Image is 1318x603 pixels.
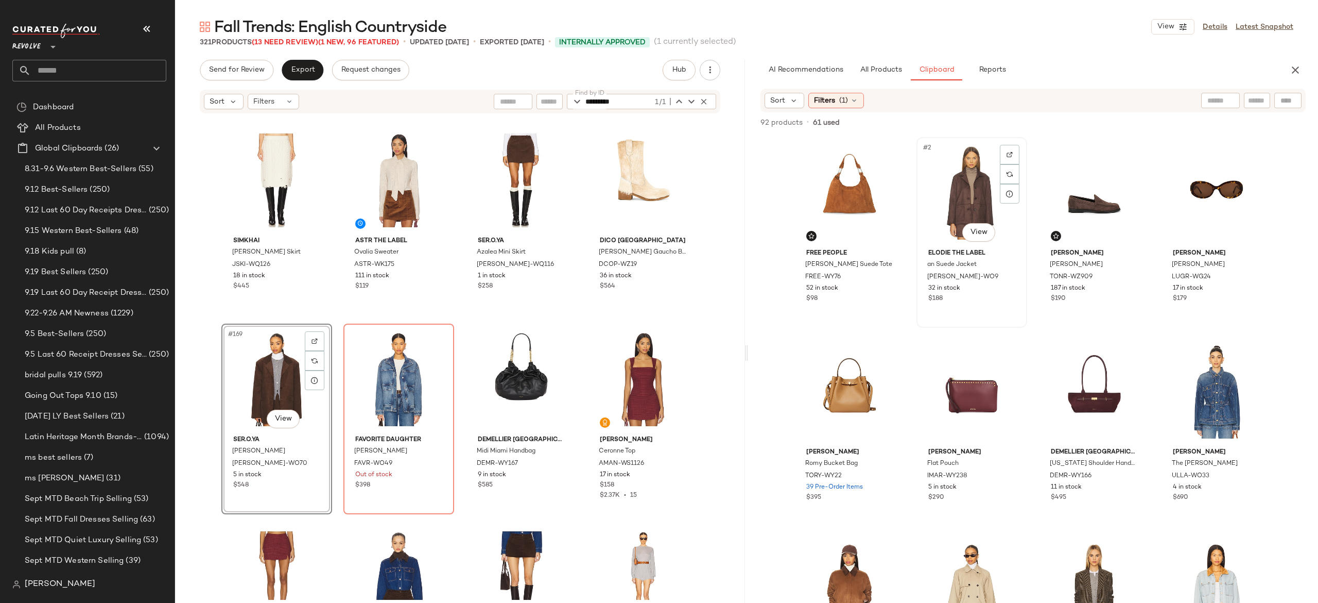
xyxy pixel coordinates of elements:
[227,329,245,340] span: #169
[147,287,169,299] span: (250)
[807,118,809,127] span: •
[252,39,318,46] span: (13 Need Review)
[806,493,821,502] span: $395
[25,287,147,299] span: 9.19 Last 60 Day Receipt Dresses Selling
[470,128,573,232] img: SERR-WQ116_V1.jpg
[1173,483,1202,492] span: 4 in stock
[147,205,169,216] span: (250)
[653,97,666,108] div: 1/1
[341,66,401,74] span: Request changes
[927,459,959,468] span: Flat Pouch
[25,225,122,237] span: 9.15 Western Best-Sellers
[210,96,224,107] span: Sort
[470,327,573,431] img: DEMR-WY167_V1.jpg
[600,282,615,291] span: $564
[473,36,476,48] span: •
[1173,493,1188,502] span: $690
[355,237,442,246] span: ASTR the Label
[214,18,446,38] span: Fall Trends: English Countryside
[1043,340,1146,444] img: DEMR-WY166_V1.jpg
[1053,233,1059,239] img: svg%3e
[74,246,86,258] span: (8)
[978,66,1005,74] span: Reports
[860,66,902,74] span: All Products
[35,122,81,134] span: All Products
[1173,284,1203,293] span: 17 in stock
[25,411,109,423] span: [DATE] LY Best Sellers
[355,272,389,281] span: 111 in stock
[1157,23,1174,31] span: View
[232,260,270,270] span: JSKI-WQ126
[927,260,977,270] span: an Suede Jacket
[274,415,292,423] span: View
[25,370,82,381] span: bridal pulls 9.19
[86,266,108,278] span: (250)
[141,534,158,546] span: (53)
[592,327,695,431] img: AMAN-WS1126_V1.jpg
[104,473,120,484] span: (31)
[592,128,695,232] img: DCOP-WZ19_V1.jpg
[25,578,95,591] span: [PERSON_NAME]
[267,410,300,428] button: View
[25,266,86,278] span: 9.19 Best Sellers
[663,60,696,80] button: Hub
[124,555,141,567] span: (39)
[35,143,102,155] span: Global Clipboards
[25,308,109,320] span: 9.22-9.26 AM Newness
[1050,273,1092,282] span: TONR-WZ909
[354,260,394,270] span: ASTR-WK175
[806,249,893,258] span: Free People
[1236,22,1293,32] a: Latest Snapshot
[354,459,392,468] span: FAVR-WO49
[548,36,551,48] span: •
[478,272,506,281] span: 1 in stock
[209,66,265,74] span: Send for Review
[806,448,893,457] span: [PERSON_NAME]
[808,233,814,239] img: svg%3e
[768,66,843,74] span: AI Recommendations
[25,452,82,464] span: ms best sellers
[200,39,212,46] span: 321
[620,492,630,499] span: •
[25,349,147,361] span: 9.5 Last 60 Receipt Dresses Selling
[232,459,307,468] span: [PERSON_NAME]-WO70
[282,60,323,80] button: Export
[200,37,399,48] div: Products
[1050,260,1103,270] span: [PERSON_NAME]
[928,493,944,502] span: $290
[928,294,943,304] span: $188
[88,184,110,196] span: (250)
[102,143,119,155] span: (26)
[630,492,637,499] span: 15
[478,481,493,490] span: $585
[760,118,803,128] span: 92 products
[347,128,450,232] img: ASTR-WK175_V1.jpg
[602,420,608,426] img: svg%3e
[25,390,101,402] span: Going Out Tops 9.10
[1165,141,1268,245] img: LUGR-WG24_V1.jpg
[1051,483,1082,492] span: 11 in stock
[25,184,88,196] span: 9.12 Best-Sellers
[920,141,1024,245] img: EDIE-WO9_V1.jpg
[1173,249,1260,258] span: [PERSON_NAME]
[478,471,506,480] span: 9 in stock
[599,260,637,270] span: DCOP-WZ19
[16,102,27,112] img: svg%3e
[806,284,838,293] span: 52 in stock
[25,534,141,546] span: Sept MTD Quiet Luxury Selling
[347,327,450,431] img: FAVR-WO49_V1.jpg
[25,493,132,505] span: Sept MTD Beach Trip Selling
[920,340,1024,444] img: IMAR-WY238_V1.jpg
[410,37,469,48] p: updated [DATE]
[311,358,318,364] img: svg%3e
[1007,152,1013,158] img: svg%3e
[1173,294,1187,304] span: $179
[132,493,149,505] span: (53)
[25,163,136,175] span: 8.31-9.6 Western Best-Sellers
[599,447,635,456] span: Ceronne Top
[25,431,142,443] span: Latin Heritage Month Brands- DO NOT DELETE
[101,390,118,402] span: (15)
[477,260,554,270] span: [PERSON_NAME]-WQ116
[25,514,138,526] span: Sept MTD Fall Dresses Selling
[1051,284,1085,293] span: 187 in stock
